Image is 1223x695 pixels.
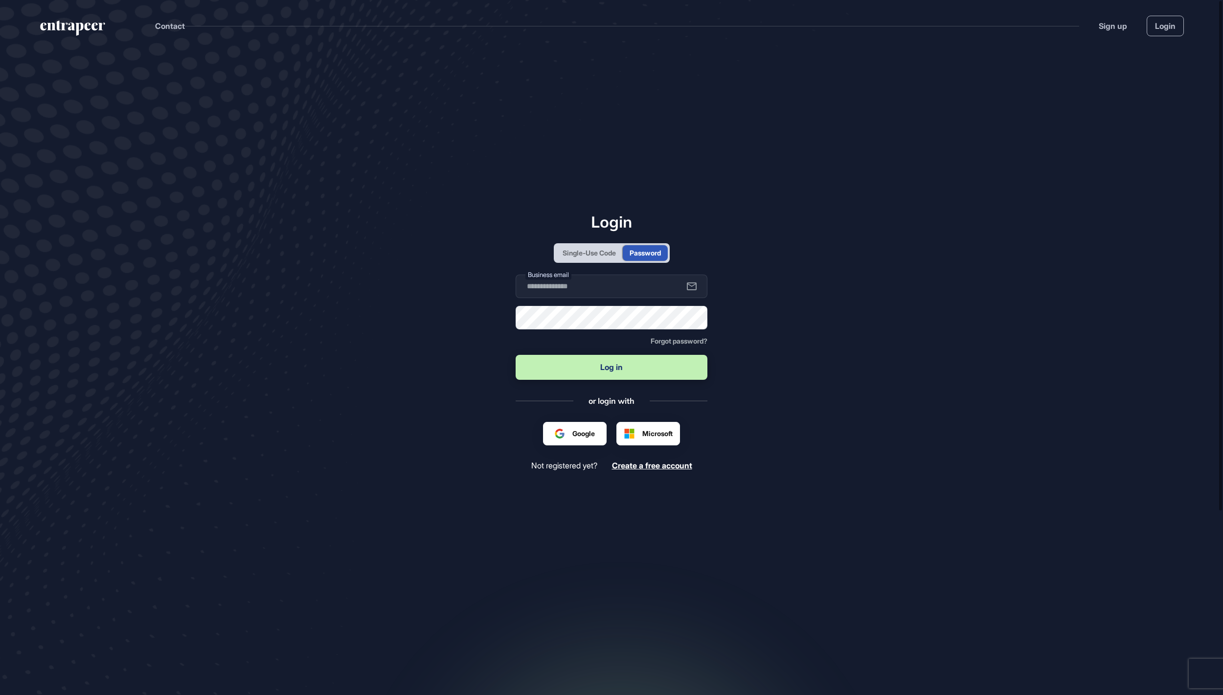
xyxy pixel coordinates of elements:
[516,355,707,380] button: Log in
[612,461,692,470] span: Create a free account
[651,337,707,345] a: Forgot password?
[612,461,692,470] a: Create a free account
[1099,20,1127,32] a: Sign up
[516,212,707,231] h1: Login
[39,21,106,39] a: entrapeer-logo
[1147,16,1184,36] a: Login
[531,461,597,470] span: Not registered yet?
[155,20,185,32] button: Contact
[642,428,673,439] span: Microsoft
[525,269,571,279] label: Business email
[630,248,661,258] div: Password
[563,248,616,258] div: Single-Use Code
[589,395,634,406] div: or login with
